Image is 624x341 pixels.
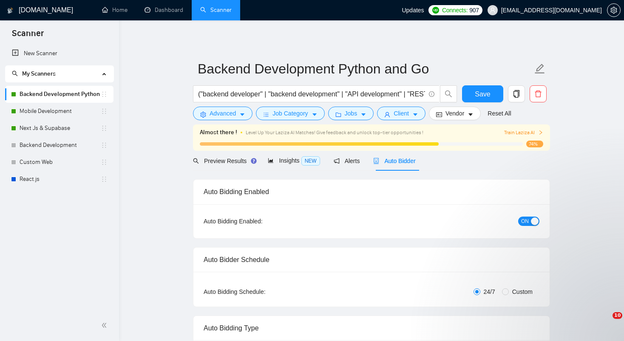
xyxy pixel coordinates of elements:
[200,111,206,118] span: setting
[101,159,108,166] span: holder
[530,90,546,98] span: delete
[534,63,545,74] span: edit
[607,7,620,14] span: setting
[193,107,252,120] button: settingAdvancedcaret-down
[268,158,274,163] span: area-chart
[256,107,324,120] button: barsJob Categorycaret-down
[530,85,547,102] button: delete
[607,3,621,17] button: setting
[521,217,529,226] span: ON
[334,158,340,164] span: notification
[312,111,318,118] span: caret-down
[384,111,390,118] span: user
[12,70,56,77] span: My Scanners
[101,125,108,132] span: holder
[20,120,101,137] a: Next Js & Supabase
[210,109,236,118] span: Advanced
[204,180,539,204] div: Auto Bidding Enabled
[412,111,418,118] span: caret-down
[429,107,481,120] button: idcardVendorcaret-down
[377,107,425,120] button: userClientcaret-down
[373,158,415,164] span: Auto Bidder
[613,312,622,319] span: 10
[204,316,539,340] div: Auto Bidding Type
[20,103,101,120] a: Mobile Development
[538,130,543,135] span: right
[490,7,496,13] span: user
[488,109,511,118] a: Reset All
[204,248,539,272] div: Auto Bidder Schedule
[5,171,113,188] li: React.js
[263,111,269,118] span: bars
[145,6,183,14] a: dashboardDashboard
[328,107,374,120] button: folderJobscaret-down
[12,45,107,62] a: New Scanner
[440,85,457,102] button: search
[5,45,113,62] li: New Scanner
[5,137,113,154] li: Backend Development
[198,58,533,79] input: Scanner name...
[12,70,18,76] span: search
[250,157,258,165] div: Tooltip anchor
[200,128,237,137] span: Almost there !
[432,7,439,14] img: upwork-logo.png
[101,91,108,98] span: holder
[102,6,128,14] a: homeHome
[101,142,108,149] span: holder
[462,85,503,102] button: Save
[468,111,474,118] span: caret-down
[442,6,468,15] span: Connects:
[193,158,199,164] span: search
[268,157,320,164] span: Insights
[101,176,108,183] span: holder
[101,321,110,330] span: double-left
[475,89,490,99] span: Save
[204,217,315,226] div: Auto Bidding Enabled:
[360,111,366,118] span: caret-down
[5,86,113,103] li: Backend Development Python and Go
[5,103,113,120] li: Mobile Development
[595,312,615,333] iframe: Intercom live chat
[20,171,101,188] a: React.js
[193,158,254,164] span: Preview Results
[469,6,479,15] span: 907
[526,141,543,147] span: 74%
[20,137,101,154] a: Backend Development
[301,156,320,166] span: NEW
[436,111,442,118] span: idcard
[5,154,113,171] li: Custom Web
[198,89,425,99] input: Search Freelance Jobs...
[345,109,357,118] span: Jobs
[445,109,464,118] span: Vendor
[334,158,360,164] span: Alerts
[607,7,621,14] a: setting
[272,109,308,118] span: Job Category
[394,109,409,118] span: Client
[373,158,379,164] span: robot
[5,120,113,137] li: Next Js & Supabase
[5,27,51,45] span: Scanner
[22,70,56,77] span: My Scanners
[429,91,434,97] span: info-circle
[7,4,13,17] img: logo
[101,108,108,115] span: holder
[239,111,245,118] span: caret-down
[335,111,341,118] span: folder
[440,90,457,98] span: search
[200,6,232,14] a: searchScanner
[20,86,101,103] a: Backend Development Python and Go
[20,154,101,171] a: Custom Web
[402,7,424,14] span: Updates
[508,90,525,98] span: copy
[246,130,423,135] span: Level Up Your Laziza AI Matches! Give feedback and unlock top-tier opportunities !
[204,287,315,296] div: Auto Bidding Schedule:
[508,85,525,102] button: copy
[504,129,543,137] button: Train Laziza AI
